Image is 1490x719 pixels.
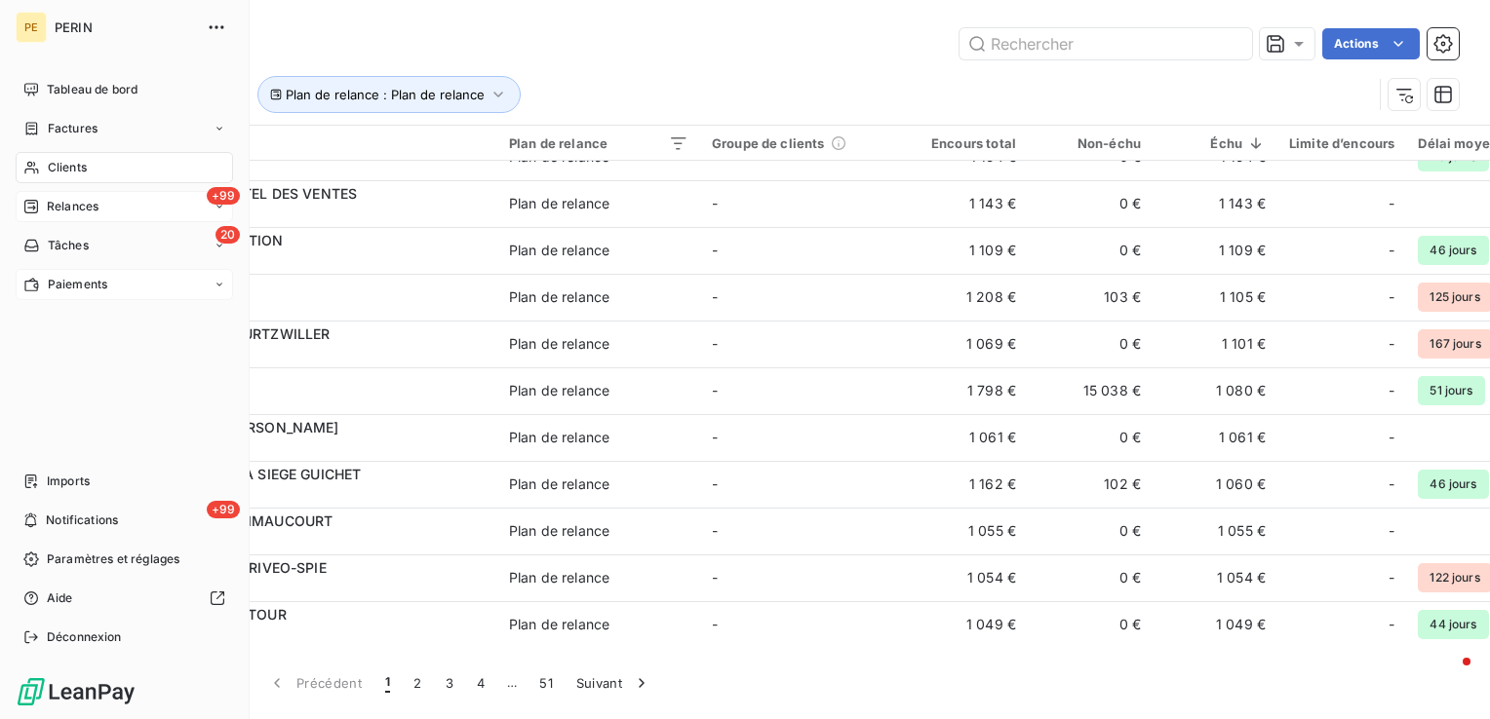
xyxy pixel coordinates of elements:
[1153,554,1277,601] td: 1 054 €
[1153,367,1277,414] td: 1 080 €
[1322,28,1420,59] button: Actions
[1289,135,1394,151] div: Limite d’encours
[509,474,609,494] div: Plan de relance
[1153,321,1277,367] td: 1 101 €
[1028,180,1153,227] td: 0 €
[903,461,1028,508] td: 1 162 €
[16,12,47,43] div: PE
[257,76,521,113] button: Plan de relance : Plan de relance
[712,195,718,211] span: -
[135,578,486,597] span: C003254
[135,250,486,270] span: T012800
[509,428,609,447] div: Plan de relance
[135,344,486,363] span: OS00059
[903,601,1028,648] td: 1 049 €
[903,321,1028,367] td: 1 069 €
[1028,554,1153,601] td: 0 €
[48,276,107,293] span: Paiements
[135,297,486,317] span: C206120
[135,391,486,410] span: H038765
[1389,474,1394,494] span: -
[915,135,1016,151] div: Encours total
[712,135,825,151] span: Groupe de clients
[712,242,718,258] span: -
[509,521,609,541] div: Plan de relance
[509,135,688,151] div: Plan de relance
[1153,508,1277,554] td: 1 055 €
[46,511,118,529] span: Notifications
[509,241,609,260] div: Plan de relance
[48,120,98,137] span: Factures
[565,662,663,703] button: Suivant
[712,429,718,445] span: -
[1389,521,1394,541] span: -
[16,152,233,183] a: Clients
[48,237,89,254] span: Tâches
[712,616,718,632] span: -
[1389,381,1394,400] span: -
[434,662,465,703] button: 3
[47,81,137,98] span: Tableau de bord
[47,628,122,646] span: Déconnexion
[373,662,402,703] button: 1
[1028,274,1153,321] td: 103 €
[216,226,240,244] span: 20
[207,501,240,518] span: +99
[55,19,195,35] span: PERIN
[1389,428,1394,447] span: -
[509,194,609,213] div: Plan de relance
[1164,135,1266,151] div: Échu
[1389,194,1394,213] span: -
[135,531,486,550] span: M030206
[1028,508,1153,554] td: 0 €
[712,569,718,586] span: -
[1418,236,1488,265] span: 46 jours
[960,28,1252,59] input: Rechercher
[1028,414,1153,461] td: 0 €
[16,113,233,144] a: Factures
[1153,601,1277,648] td: 1 049 €
[903,367,1028,414] td: 1 798 €
[903,508,1028,554] td: 1 055 €
[1389,568,1394,587] span: -
[509,381,609,400] div: Plan de relance
[712,475,718,492] span: -
[16,269,233,300] a: Paiements
[402,662,433,703] button: 2
[16,230,233,261] a: 20Tâches
[1389,334,1394,354] span: -
[16,676,137,707] img: Logo LeanPay
[135,624,486,644] span: C200360
[255,662,373,703] button: Précédent
[1153,180,1277,227] td: 1 143 €
[16,466,233,497] a: Imports
[47,589,73,607] span: Aide
[712,382,718,398] span: -
[496,667,528,699] span: …
[1028,461,1153,508] td: 102 €
[16,544,233,575] a: Paramètres et réglages
[135,204,486,223] span: C004792
[16,74,233,105] a: Tableau de bord
[1039,135,1141,151] div: Non-échu
[47,550,179,568] span: Paramètres et réglages
[47,473,90,490] span: Imports
[1153,461,1277,508] td: 1 060 €
[509,287,609,307] div: Plan de relance
[528,662,565,703] button: 51
[712,335,718,352] span: -
[509,334,609,354] div: Plan de relance
[1389,287,1394,307] span: -
[1418,470,1488,499] span: 46 jours
[465,662,496,703] button: 4
[509,615,609,634] div: Plan de relance
[1153,227,1277,274] td: 1 109 €
[903,180,1028,227] td: 1 143 €
[385,673,390,693] span: 1
[16,583,233,614] a: Aide
[1028,367,1153,414] td: 15 038 €
[509,568,609,587] div: Plan de relance
[135,437,486,457] span: OS24673
[903,274,1028,321] td: 1 208 €
[1028,227,1153,274] td: 0 €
